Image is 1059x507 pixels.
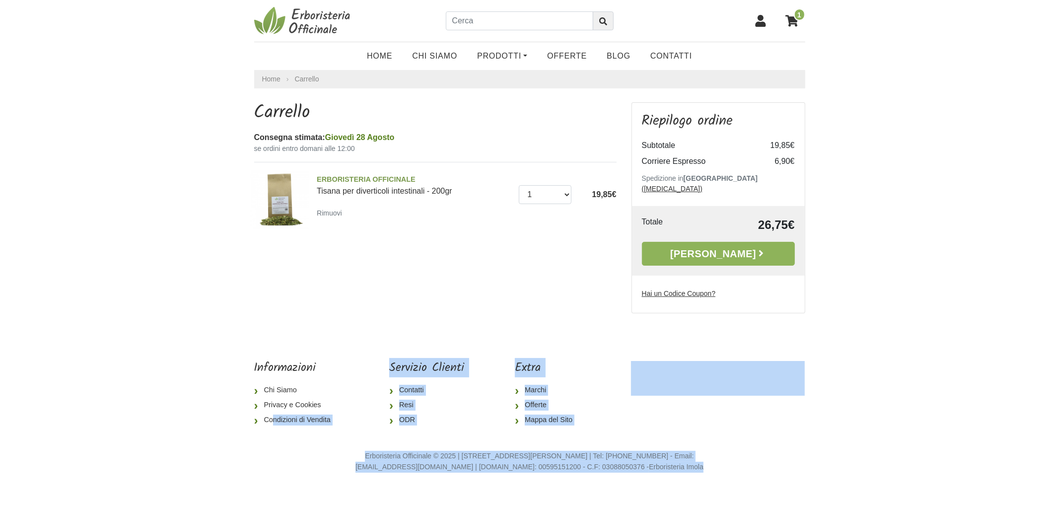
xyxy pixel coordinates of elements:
[254,413,339,428] a: Condizioni di Vendita
[446,11,593,30] input: Cerca
[515,398,580,413] a: Offerte
[597,46,640,66] a: Blog
[389,383,464,398] a: Contatti
[631,361,805,396] iframe: fb:page Facebook Social Plugin
[402,46,467,66] a: Chi Siamo
[357,46,402,66] a: Home
[295,75,319,83] a: Carrello
[262,74,281,84] a: Home
[642,113,795,130] h3: Riepilogo ordine
[254,102,617,124] h1: Carrello
[537,46,597,66] a: OFFERTE
[755,138,795,153] td: 19,85€
[389,413,464,428] a: ODR
[389,361,464,375] h5: Servizio Clienti
[254,6,353,36] img: Erboristeria Officinale
[515,413,580,428] a: Mappa del Sito
[684,174,758,182] b: [GEOGRAPHIC_DATA]
[698,216,795,234] td: 26,75€
[642,153,755,169] td: Corriere Espresso
[642,289,716,299] label: Hai un Codice Coupon?
[642,185,703,193] a: ([MEDICAL_DATA])
[254,144,617,154] small: se ordini entro domani alle 12:00
[251,170,310,229] img: Tisana per diverticoli intestinali - 200gr
[642,138,755,153] td: Subtotale
[642,242,795,266] a: [PERSON_NAME]
[254,70,805,88] nav: breadcrumb
[755,153,795,169] td: 6,90€
[355,452,704,471] small: Erboristeria Officinale © 2025 | [STREET_ADDRESS][PERSON_NAME] | Tel: [PHONE_NUMBER] - Email: [EM...
[317,209,342,217] small: Rimuovi
[389,398,464,413] a: Resi
[317,174,511,195] a: ERBORISTERIA OFFICINALETisana per diverticoli intestinali - 200gr
[254,398,339,413] a: Privacy e Cookies
[794,8,805,21] span: 1
[642,216,698,234] td: Totale
[254,361,339,375] h5: Informazioni
[642,290,716,297] u: Hai un Codice Coupon?
[317,207,346,219] a: Rimuovi
[592,190,617,199] span: 19,85€
[780,8,805,33] a: 1
[649,463,704,471] a: Erboristeria Imola
[254,383,339,398] a: Chi Siamo
[254,132,617,144] div: Consegna stimata:
[642,173,795,194] p: Spedizione in
[515,361,580,375] h5: Extra
[467,46,537,66] a: Prodotti
[515,383,580,398] a: Marchi
[317,174,511,185] span: ERBORISTERIA OFFICINALE
[640,46,702,66] a: Contatti
[325,133,395,142] span: Giovedì 28 Agosto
